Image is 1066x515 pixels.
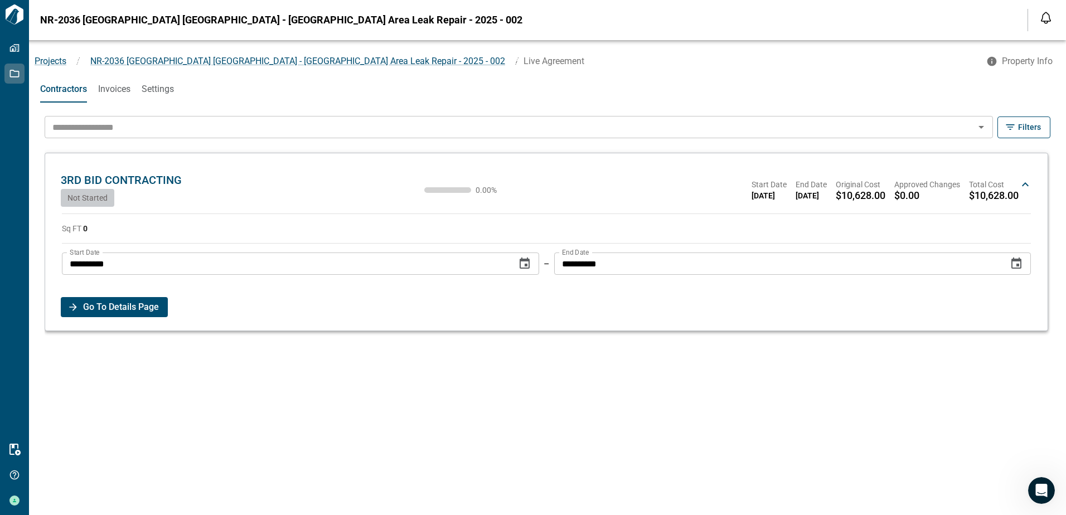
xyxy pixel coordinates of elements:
[29,55,980,68] nav: breadcrumb
[1018,122,1041,133] span: Filters
[142,84,174,95] span: Settings
[35,56,66,66] a: Projects
[29,76,1066,103] div: base tabs
[796,179,827,190] span: End Date
[752,179,787,190] span: Start Date
[562,247,589,257] label: End Date
[544,257,550,270] p: –
[980,51,1062,71] button: Property Info
[40,14,522,26] span: NR-2036 [GEOGRAPHIC_DATA] [GEOGRAPHIC_DATA] - [GEOGRAPHIC_DATA] Area Leak Repair - 2025 - 002
[98,84,130,95] span: Invoices
[524,56,584,66] span: Live Agreement
[40,84,87,95] span: Contractors
[476,186,509,194] span: 0.00 %
[1028,477,1055,504] iframe: Intercom live chat
[61,173,182,187] span: 3RD BID CONTRACTING
[752,190,787,201] span: [DATE]
[894,190,919,201] span: $0.00
[836,190,885,201] span: $10,628.00
[1002,56,1053,67] span: Property Info
[83,297,159,317] span: Go To Details Page
[90,56,505,66] span: NR-2036 [GEOGRAPHIC_DATA] [GEOGRAPHIC_DATA] - [GEOGRAPHIC_DATA] Area Leak Repair - 2025 - 002
[796,190,827,201] span: [DATE]
[67,193,108,202] span: Not Started
[56,162,1036,207] div: 3RD BID CONTRACTINGNot Started0.00%Start Date[DATE]End Date[DATE]Original Cost$10,628.00Approved ...
[61,297,168,317] button: Go To Details Page
[894,179,960,190] span: Approved Changes
[973,119,989,135] button: Open
[83,224,88,233] strong: 0
[62,224,88,233] span: Sq FT
[836,179,885,190] span: Original Cost
[70,247,99,257] label: Start Date
[969,190,1019,201] span: $10,628.00
[1037,9,1055,27] button: Open notification feed
[997,116,1050,138] button: Filters
[969,179,1019,190] span: Total Cost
